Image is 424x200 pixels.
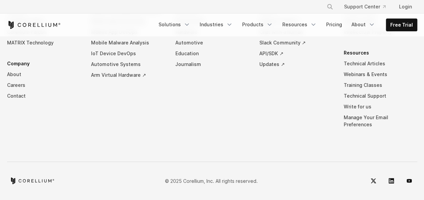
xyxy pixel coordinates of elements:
[154,19,194,31] a: Solutions
[7,80,81,91] a: Careers
[394,1,417,13] a: Login
[386,19,417,31] a: Free Trial
[10,177,55,184] a: Corellium home
[154,19,417,31] div: Navigation Menu
[383,173,399,189] a: LinkedIn
[196,19,237,31] a: Industries
[278,19,321,31] a: Resources
[91,37,165,48] a: Mobile Malware Analysis
[175,59,249,70] a: Journalism
[347,19,379,31] a: About
[344,101,417,112] a: Write for us
[91,48,165,59] a: IoT Device DevOps
[259,48,333,59] a: API/SDK ↗
[339,1,391,13] a: Support Center
[175,37,249,48] a: Automotive
[401,173,417,189] a: YouTube
[344,80,417,91] a: Training Classes
[324,1,336,13] button: Search
[165,177,258,185] p: © 2025 Corellium, Inc. All rights reserved.
[7,37,81,48] a: MATRIX Technology
[91,70,165,80] a: Arm Virtual Hardware ↗
[344,69,417,80] a: Webinars & Events
[259,59,333,70] a: Updates ↗
[365,173,381,189] a: Twitter
[7,91,81,101] a: Contact
[322,19,346,31] a: Pricing
[318,1,417,13] div: Navigation Menu
[91,59,165,70] a: Automotive Systems
[344,58,417,69] a: Technical Articles
[259,37,333,48] a: Slack Community ↗
[7,69,81,80] a: About
[344,112,417,130] a: Manage Your Email Preferences
[344,91,417,101] a: Technical Support
[175,48,249,59] a: Education
[7,21,61,29] a: Corellium Home
[238,19,277,31] a: Products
